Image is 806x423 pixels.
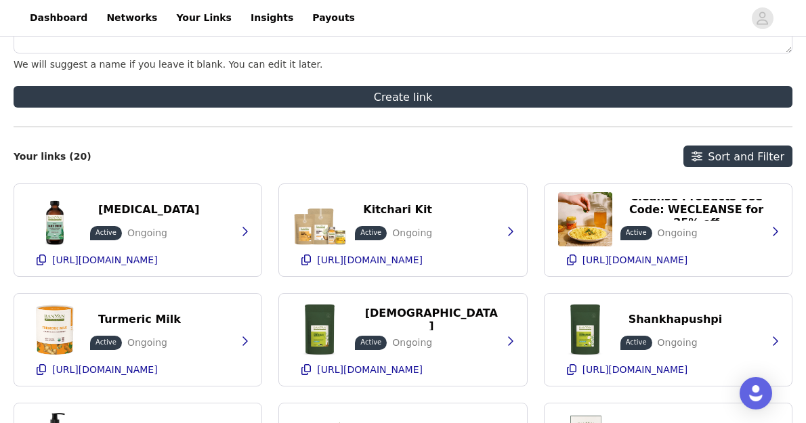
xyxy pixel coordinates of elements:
[360,337,381,347] p: Active
[658,336,698,350] p: Ongoing
[28,302,82,356] img: Turmeric Milk | Golden Milk Turmeric Latte
[168,3,240,33] a: Your Links
[28,192,82,246] img: Daily Swish Pulling Oil | Sesame & Coconut Oil Mouthrinse with Triphala
[582,254,688,265] p: [URL][DOMAIN_NAME]
[242,3,301,33] a: Insights
[558,302,612,356] img: Shankhapushpi powder (Convolvulus prostratus) | Organic Ayurvedic Herbs
[558,249,778,271] button: [URL][DOMAIN_NAME]
[658,226,698,240] p: Ongoing
[96,227,116,238] p: Active
[127,226,167,240] p: Ongoing
[620,199,773,221] button: Cleanse Products Use Code: WECLEANSE for 25% off
[28,249,248,271] button: [URL][DOMAIN_NAME]
[293,249,513,271] button: [URL][DOMAIN_NAME]
[293,359,513,380] button: [URL][DOMAIN_NAME]
[293,302,347,356] img: Shatavari Powder | Organic Asparagus Racemosus
[392,226,432,240] p: Ongoing
[363,307,499,332] p: [DEMOGRAPHIC_DATA]
[28,359,248,380] button: [URL][DOMAIN_NAME]
[52,364,158,375] p: [URL][DOMAIN_NAME]
[355,309,507,330] button: [DEMOGRAPHIC_DATA]
[22,3,96,33] a: Dashboard
[98,313,181,326] p: Turmeric Milk
[363,203,432,216] p: Kitchari Kit
[558,359,778,380] button: [URL][DOMAIN_NAME]
[629,190,765,229] p: Cleanse Products Use Code: WECLEANSE for 25% off
[14,59,792,70] div: We will suggest a name if you leave it blank. You can edit it later.
[392,336,432,350] p: Ongoing
[293,192,347,246] img: Kitchari Kit - Organic ingredients to make this nourishing meal for 7 days
[558,192,612,246] img: Ayurvedic Cleansing Herbs and Products
[626,227,647,238] p: Active
[683,146,792,167] button: Sort and Filter
[14,151,91,162] h2: Your links (20)
[360,227,381,238] p: Active
[90,199,208,221] button: [MEDICAL_DATA]
[317,254,423,265] p: [URL][DOMAIN_NAME]
[620,309,731,330] button: Shankhapushpi
[127,336,167,350] p: Ongoing
[52,254,158,265] p: [URL][DOMAIN_NAME]
[90,309,189,330] button: Turmeric Milk
[96,337,116,347] p: Active
[355,199,440,221] button: Kitchari Kit
[98,203,200,216] p: [MEDICAL_DATA]
[629,313,723,326] p: Shankhapushpi
[582,364,688,375] p: [URL][DOMAIN_NAME]
[98,3,165,33] a: Networks
[304,3,363,33] a: Payouts
[14,86,792,108] button: Create link
[756,7,769,29] div: avatar
[626,337,647,347] p: Active
[740,377,772,409] div: Open Intercom Messenger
